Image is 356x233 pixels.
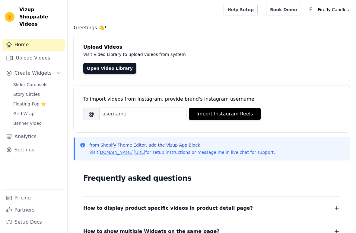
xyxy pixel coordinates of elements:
[2,52,65,64] a: Upload Videos
[2,144,65,156] a: Settings
[83,204,253,212] span: How to display product specific videos in product detail page?
[83,51,340,58] p: Visit Video Library to upload videos from system
[83,63,136,74] a: Open Video Library
[83,204,340,212] button: How to display product specific videos in product detail page?
[10,100,65,108] a: Floating-Pop ⭐
[13,111,34,117] span: Grid Wrap
[2,39,65,51] a: Home
[13,101,46,107] span: Floating-Pop ⭐
[266,4,301,15] a: Book Demo
[189,108,261,120] button: Import Instagram Reels
[89,149,275,155] p: Visit for setup instructions or message me in live chat for support.
[83,172,340,184] h2: Frequently asked questions
[19,6,62,28] span: Vizup Shoppable Videos
[13,82,47,88] span: Slider Carousels
[316,4,351,15] p: Firefly Candles
[89,142,275,148] p: from Shopify Theme Editor, add the Vizup App Block
[10,80,65,89] a: Slider Carousels
[309,7,312,13] text: F
[14,70,52,77] span: Create Widgets
[10,109,65,118] a: Grid Wrap
[13,120,42,126] span: Banner Video
[74,24,350,31] h4: Greetings 👋!
[2,204,65,216] a: Partners
[10,90,65,99] a: Story Circles
[10,119,65,128] a: Banner Video
[100,108,186,120] input: username
[13,91,40,97] span: Story Circles
[83,108,100,120] span: @
[2,216,65,228] a: Setup Docs
[2,67,65,79] button: Create Widgets
[5,12,14,22] img: Vizup
[306,4,351,15] button: F Firefly Candles
[83,95,340,103] div: To import videos from Instagram, provide brand's instagram username
[2,192,65,204] a: Pricing
[224,4,258,15] a: Help Setup
[83,44,340,51] h4: Upload Videos
[98,150,145,155] a: [DOMAIN_NAME][URL]
[2,131,65,143] a: Analytics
